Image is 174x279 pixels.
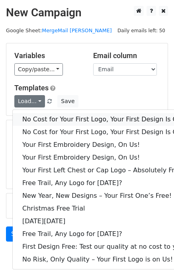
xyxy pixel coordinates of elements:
a: Daily emails left: 50 [115,27,168,33]
a: Load... [14,95,45,107]
a: Send [6,226,32,242]
button: Save [57,95,78,107]
span: Daily emails left: 50 [115,26,168,35]
a: MergeMail [PERSON_NAME] [42,27,112,33]
iframe: Chat Widget [134,241,174,279]
h2: New Campaign [6,6,168,20]
h5: Email column [93,51,160,60]
h5: Variables [14,51,81,60]
a: Copy/paste... [14,63,63,76]
a: Templates [14,84,49,92]
small: Google Sheet: [6,27,112,33]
